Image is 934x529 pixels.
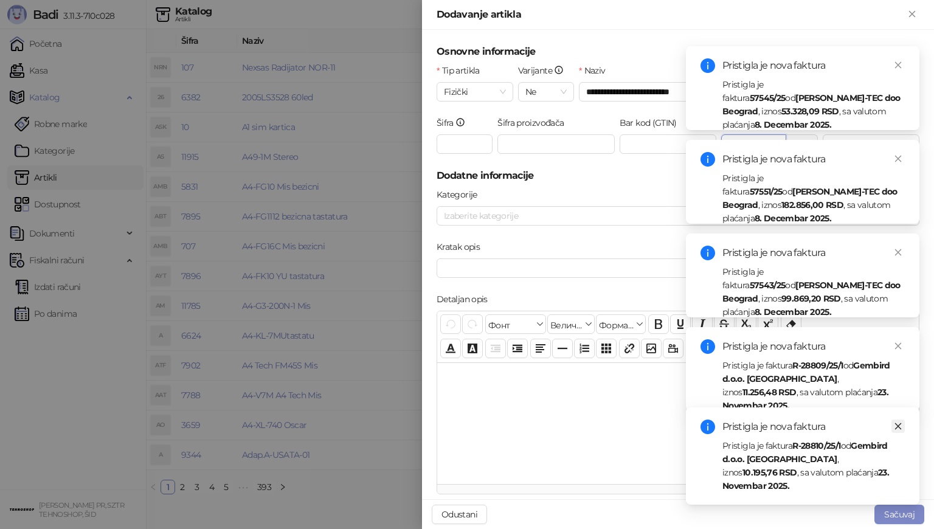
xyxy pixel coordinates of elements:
[525,83,567,101] span: Ne
[579,64,613,77] label: Naziv
[894,154,902,163] span: close
[596,314,646,334] button: Формати
[507,339,528,358] button: Увлачење
[700,246,715,260] span: info-circle
[518,64,572,77] label: Varijante
[792,360,843,371] strong: R-28809/25/1
[437,258,919,278] input: Kratak opis
[755,119,831,130] strong: 8. Decembar 2025.
[781,199,843,210] strong: 182.856,00 RSD
[497,134,615,154] input: Šifra proizvođača
[722,186,898,210] strong: [PERSON_NAME]-TEC doo Beograd
[437,44,919,59] h5: Osnovne informacije
[742,467,797,478] strong: 10.195,76 RSD
[722,359,905,412] div: Pristigla je faktura od , iznos , sa valutom plaćanja
[437,7,905,22] div: Dodavanje artikla
[437,188,485,201] label: Kategorije
[722,92,901,117] strong: [PERSON_NAME]-TEC doo Beograd
[437,64,487,77] label: Tip artikla
[750,92,786,103] strong: 57545/25
[437,116,473,130] label: Šifra
[552,339,573,358] button: Хоризонтална линија
[891,339,905,353] a: Close
[781,293,841,304] strong: 99.869,20 RSD
[596,339,617,358] button: Табела
[574,339,595,358] button: Листа
[750,280,786,291] strong: 57543/25
[894,248,902,257] span: close
[722,265,905,319] div: Pristigla je faktura od , iznos , sa valutom plaćanja
[437,168,919,183] h5: Dodatne informacije
[530,339,551,358] button: Поравнање
[722,78,905,131] div: Pristigla je faktura od , iznos , sa valutom plaćanja
[755,306,831,317] strong: 8. Decembar 2025.
[663,339,683,358] button: Видео
[440,339,461,358] button: Боја текста
[700,152,715,167] span: info-circle
[905,7,919,22] button: Zatvori
[891,152,905,165] a: Close
[755,213,831,224] strong: 8. Decembar 2025.
[437,292,495,306] label: Detaljan opis
[891,246,905,259] a: Close
[792,440,840,451] strong: R-28810/25/1
[722,339,905,354] div: Pristigla je nova faktura
[742,387,797,398] strong: 11.256,48 RSD
[497,116,572,130] label: Šifra proizvođača
[722,171,905,225] div: Pristigla je faktura od , iznos , sa valutom plaćanja
[891,420,905,433] a: Close
[894,422,902,430] span: close
[462,339,483,358] button: Боја позадине
[722,152,905,167] div: Pristigla je nova faktura
[722,280,901,304] strong: [PERSON_NAME]-TEC doo Beograd
[781,106,839,117] strong: 53.328,09 RSD
[750,186,783,197] strong: 57551/25
[722,58,905,73] div: Pristigla je nova faktura
[874,505,924,524] button: Sačuvaj
[440,314,461,334] button: Поврати
[722,420,905,434] div: Pristigla je nova faktura
[722,246,905,260] div: Pristigla je nova faktura
[620,116,684,130] label: Bar kod (GTIN)
[894,61,902,69] span: close
[648,314,669,334] button: Подебљано
[444,83,506,101] span: Fizički
[437,240,487,254] label: Kratak opis
[894,342,902,350] span: close
[432,505,487,524] button: Odustani
[700,58,715,73] span: info-circle
[579,82,919,102] input: Naziv
[891,58,905,72] a: Close
[619,339,640,358] button: Веза
[722,439,905,493] div: Pristigla je faktura od , iznos , sa valutom plaćanja
[700,420,715,434] span: info-circle
[485,314,546,334] button: Фонт
[700,339,715,354] span: info-circle
[462,314,483,334] button: Понови
[670,314,691,334] button: Подвучено
[485,339,506,358] button: Извлачење
[547,314,595,334] button: Величина
[641,339,662,358] button: Слика
[620,134,716,154] input: Bar kod (GTIN)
